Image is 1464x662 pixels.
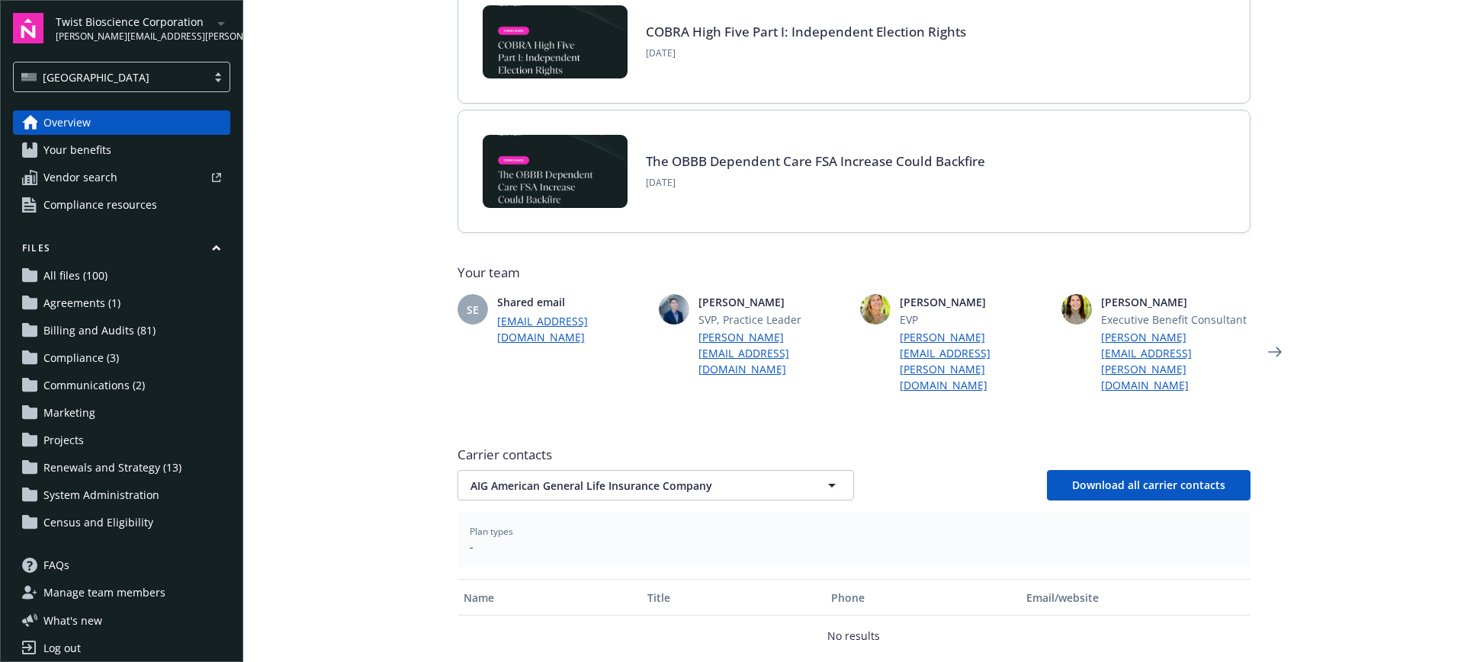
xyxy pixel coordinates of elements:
span: [PERSON_NAME] [900,294,1049,310]
a: System Administration [13,483,230,507]
a: COBRA High Five Part I: Independent Election Rights [646,23,966,40]
button: Email/website [1020,579,1250,616]
span: Renewals and Strategy (13) [43,456,181,480]
span: [GEOGRAPHIC_DATA] [43,69,149,85]
span: Your benefits [43,138,111,162]
a: Vendor search [13,165,230,190]
button: Title [641,579,825,616]
span: [PERSON_NAME] [698,294,848,310]
div: Title [647,590,819,606]
a: Marketing [13,401,230,425]
span: Billing and Audits (81) [43,318,156,343]
span: Agreements (1) [43,291,120,315]
span: [PERSON_NAME] [1101,294,1250,310]
span: Executive Benefit Consultant [1101,312,1250,328]
img: photo [659,294,689,325]
span: AIG American General Life Insurance Company [470,478,788,494]
span: SVP, Practice Leader [698,312,848,328]
span: What ' s new [43,612,102,628]
a: [PERSON_NAME][EMAIL_ADDRESS][DOMAIN_NAME] [698,329,848,377]
a: Communications (2) [13,373,230,398]
span: Overview [43,110,91,135]
a: [PERSON_NAME][EMAIL_ADDRESS][PERSON_NAME][DOMAIN_NAME] [900,329,1049,393]
span: FAQs [43,553,69,577]
span: Compliance (3) [43,346,119,370]
img: BLOG-Card Image - Compliance - OBBB Dep Care FSA - 08-01-25.jpg [483,135,628,208]
span: SE [467,302,479,318]
button: What's new [13,612,127,628]
span: Communications (2) [43,373,145,398]
a: Projects [13,428,230,453]
span: [DATE] [646,176,985,190]
a: Manage team members [13,580,230,605]
span: - [470,539,1238,555]
button: Download all carrier contacts [1047,470,1250,500]
img: BLOG-Card Image - Compliance - COBRA High Five Pt 1 07-18-25.jpg [483,5,628,78]
button: AIG American General Life Insurance Company [457,470,854,500]
span: Twist Bioscience Corporation [56,14,212,30]
a: Renewals and Strategy (13) [13,456,230,480]
span: Your team [457,264,1250,282]
p: No results [827,628,880,644]
span: Download all carrier contacts [1072,478,1225,492]
span: Shared email [497,294,647,310]
div: Email/website [1026,590,1244,606]
a: Agreements (1) [13,291,230,315]
a: Your benefits [13,138,230,162]
span: System Administration [43,483,159,507]
span: [PERSON_NAME][EMAIL_ADDRESS][PERSON_NAME][DOMAIN_NAME] [56,30,212,43]
a: Billing and Audits (81) [13,318,230,343]
button: Name [457,579,641,616]
span: Projects [43,428,84,453]
a: Overview [13,110,230,135]
a: All files (100) [13,264,230,288]
button: Files [13,241,230,261]
a: [EMAIL_ADDRESS][DOMAIN_NAME] [497,313,647,345]
span: Vendor search [43,165,117,190]
a: Next [1263,340,1287,364]
img: navigator-logo.svg [13,13,43,43]
a: Census and Eligibility [13,510,230,535]
span: All files (100) [43,264,108,288]
span: Marketing [43,401,95,425]
a: FAQs [13,553,230,577]
span: Plan types [470,525,1238,539]
a: The OBBB Dependent Care FSA Increase Could Backfire [646,152,985,170]
span: EVP [900,312,1049,328]
span: Compliance resources [43,193,157,217]
div: Log out [43,636,81,660]
span: Manage team members [43,580,165,605]
div: Phone [831,590,1014,606]
img: photo [860,294,891,325]
a: Compliance (3) [13,346,230,370]
span: Carrier contacts [457,446,1250,464]
button: Twist Bioscience Corporation[PERSON_NAME][EMAIL_ADDRESS][PERSON_NAME][DOMAIN_NAME]arrowDropDown [56,13,230,43]
a: [PERSON_NAME][EMAIL_ADDRESS][PERSON_NAME][DOMAIN_NAME] [1101,329,1250,393]
span: [GEOGRAPHIC_DATA] [21,69,199,85]
div: Name [464,590,635,606]
span: [DATE] [646,46,966,60]
img: photo [1061,294,1092,325]
span: Census and Eligibility [43,510,153,535]
a: arrowDropDown [212,14,230,32]
button: Phone [825,579,1020,616]
a: Compliance resources [13,193,230,217]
